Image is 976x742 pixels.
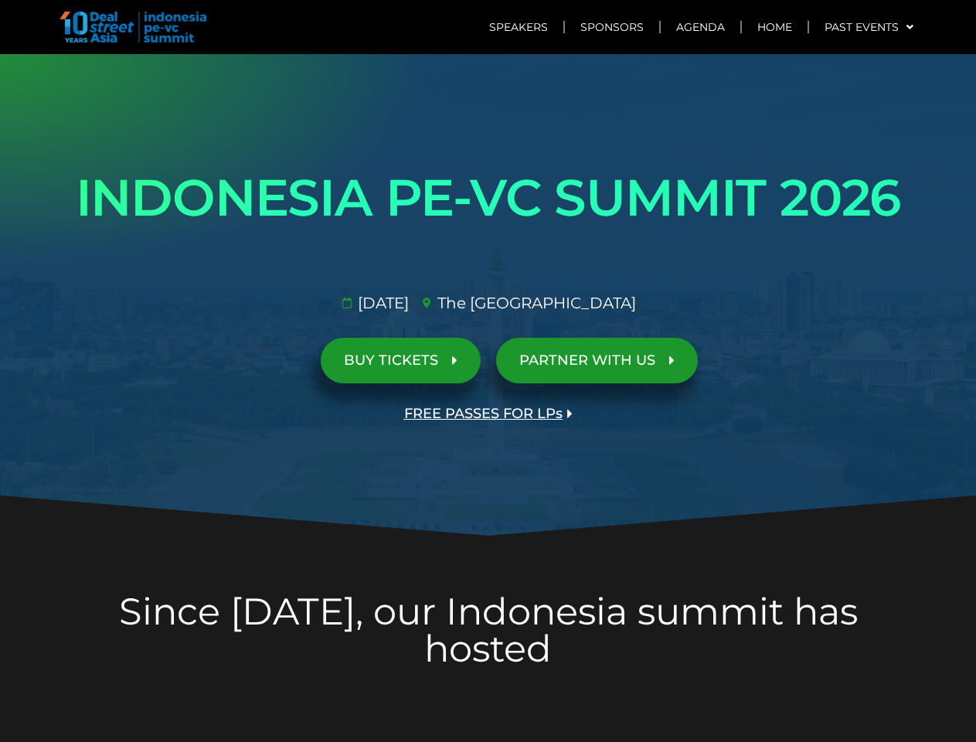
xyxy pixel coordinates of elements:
[742,9,808,45] a: Home
[496,338,698,383] a: PARTNER WITH US
[661,9,740,45] a: Agenda
[474,9,563,45] a: Speakers
[344,353,438,368] span: BUY TICKETS
[404,407,563,421] span: FREE PASSES FOR LPs
[354,291,409,315] span: [DATE]​
[565,9,659,45] a: Sponsors
[321,338,481,383] a: BUY TICKETS
[56,593,921,667] h2: Since [DATE], our Indonesia summit has hosted
[381,391,596,437] a: FREE PASSES FOR LPs
[434,291,636,315] span: The [GEOGRAPHIC_DATA]​
[809,9,929,45] a: Past Events
[519,353,655,368] span: PARTNER WITH US
[56,155,921,241] h1: INDONESIA PE-VC SUMMIT 2026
